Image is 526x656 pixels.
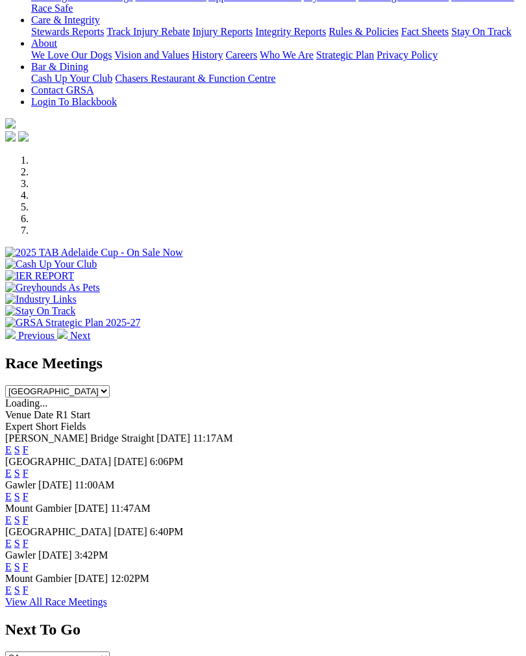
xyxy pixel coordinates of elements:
span: [GEOGRAPHIC_DATA] [5,456,111,467]
span: Venue [5,409,31,420]
h2: Next To Go [5,621,521,638]
a: S [14,561,20,572]
a: Privacy Policy [377,49,438,60]
a: Care & Integrity [31,14,100,25]
a: Rules & Policies [329,26,399,37]
span: [DATE] [157,433,190,444]
img: 2025 TAB Adelaide Cup - On Sale Now [5,247,183,259]
span: Gawler [5,549,36,561]
a: E [5,585,12,596]
a: Race Safe [31,3,73,14]
span: Expert [5,421,33,432]
a: Previous [5,330,57,341]
span: R1 Start [56,409,90,420]
span: Fields [60,421,86,432]
span: Mount Gambier [5,503,72,514]
a: F [23,514,29,525]
span: Short [36,421,58,432]
span: Date [34,409,53,420]
img: Industry Links [5,294,77,305]
div: About [31,49,521,61]
a: E [5,444,12,455]
img: chevron-right-pager-white.svg [57,329,68,339]
a: History [192,49,223,60]
a: S [14,538,20,549]
a: Bar & Dining [31,61,88,72]
h2: Race Meetings [5,355,521,372]
img: Cash Up Your Club [5,259,97,270]
a: S [14,585,20,596]
span: [DATE] [75,503,108,514]
img: Greyhounds As Pets [5,282,100,294]
img: logo-grsa-white.png [5,118,16,129]
a: F [23,585,29,596]
a: S [14,491,20,502]
a: S [14,514,20,525]
span: [DATE] [114,456,147,467]
span: Mount Gambier [5,573,72,584]
img: Stay On Track [5,305,75,317]
span: Loading... [5,397,47,409]
img: twitter.svg [18,131,29,142]
span: [GEOGRAPHIC_DATA] [5,526,111,537]
img: GRSA Strategic Plan 2025-27 [5,317,140,329]
a: F [23,444,29,455]
span: Next [70,330,90,341]
span: 11:00AM [75,479,115,490]
a: F [23,561,29,572]
span: [PERSON_NAME] Bridge Straight [5,433,154,444]
a: Stewards Reports [31,26,104,37]
img: chevron-left-pager-white.svg [5,329,16,339]
a: Vision and Values [114,49,189,60]
a: Who We Are [260,49,314,60]
span: 6:40PM [150,526,184,537]
a: Careers [225,49,257,60]
a: F [23,538,29,549]
span: [DATE] [75,573,108,584]
a: Stay On Track [451,26,511,37]
img: facebook.svg [5,131,16,142]
a: E [5,514,12,525]
a: Cash Up Your Club [31,73,112,84]
span: Previous [18,330,55,341]
span: 3:42PM [75,549,108,561]
a: F [23,491,29,502]
a: Chasers Restaurant & Function Centre [115,73,275,84]
a: E [5,468,12,479]
img: IER REPORT [5,270,74,282]
a: E [5,538,12,549]
a: Fact Sheets [401,26,449,37]
span: 11:47AM [110,503,151,514]
a: View All Race Meetings [5,596,107,607]
a: Login To Blackbook [31,96,117,107]
span: 12:02PM [110,573,149,584]
a: Track Injury Rebate [106,26,190,37]
a: Integrity Reports [255,26,326,37]
div: Care & Integrity [31,26,521,38]
a: E [5,491,12,502]
span: 6:06PM [150,456,184,467]
span: [DATE] [38,549,72,561]
a: About [31,38,57,49]
span: [DATE] [114,526,147,537]
a: F [23,468,29,479]
a: S [14,468,20,479]
a: Injury Reports [192,26,253,37]
a: E [5,561,12,572]
span: [DATE] [38,479,72,490]
a: Strategic Plan [316,49,374,60]
a: We Love Our Dogs [31,49,112,60]
span: 11:17AM [193,433,233,444]
div: Bar & Dining [31,73,521,84]
a: Contact GRSA [31,84,94,95]
a: Next [57,330,90,341]
span: Gawler [5,479,36,490]
a: S [14,444,20,455]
